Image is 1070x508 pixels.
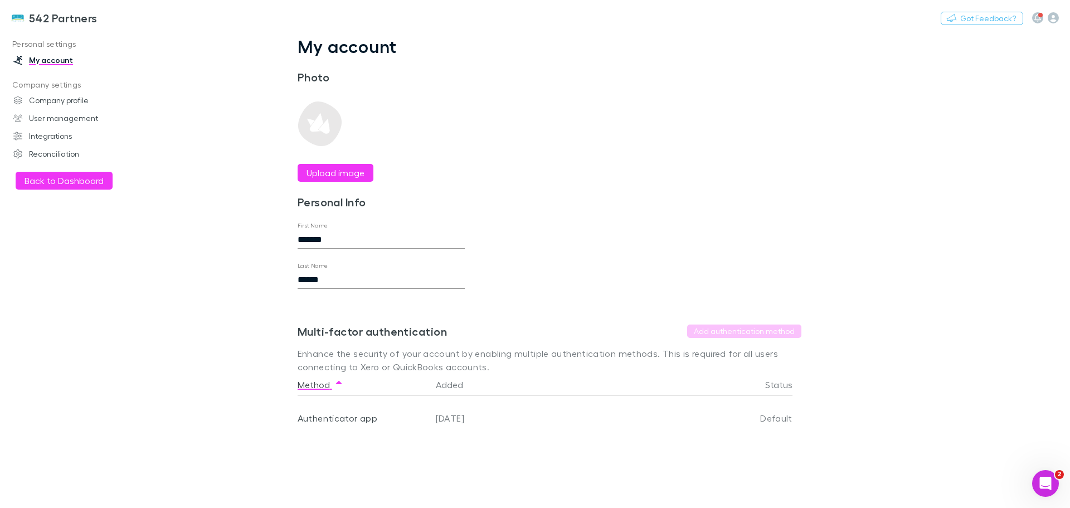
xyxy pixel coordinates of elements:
a: User management [2,109,150,127]
iframe: Intercom live chat [1032,470,1059,497]
button: Method [298,374,343,396]
span: 2 [1055,470,1064,479]
h3: Personal Info [298,195,465,209]
div: [DATE] [431,396,692,441]
p: Company settings [2,78,150,92]
label: First Name [298,221,328,230]
button: Add authentication method [687,325,801,338]
h3: Multi-factor authentication [298,325,447,338]
button: Upload image [298,164,373,182]
p: Personal settings [2,37,150,51]
button: Added [436,374,476,396]
img: Preview [298,101,342,146]
button: Status [765,374,806,396]
label: Last Name [298,262,328,270]
h1: My account [298,36,801,57]
a: 542 Partners [4,4,104,31]
label: Upload image [307,166,364,180]
img: 542 Partners's Logo [11,11,25,25]
div: Default [692,396,792,441]
h3: Photo [298,70,465,84]
div: Authenticator app [298,396,427,441]
a: Integrations [2,127,150,145]
a: Company profile [2,91,150,109]
button: Got Feedback? [941,12,1023,25]
h3: 542 Partners [29,11,98,25]
p: Enhance the security of your account by enabling multiple authentication methods. This is require... [298,347,801,374]
a: Reconciliation [2,145,150,163]
button: Back to Dashboard [16,172,113,190]
a: My account [2,51,150,69]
